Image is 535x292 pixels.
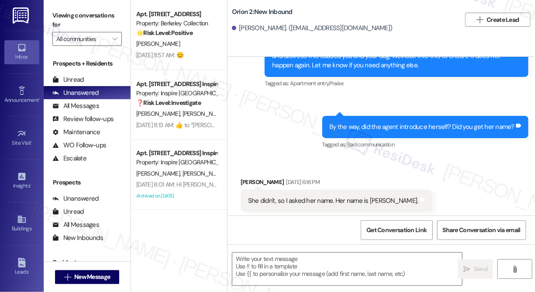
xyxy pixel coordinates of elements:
[52,75,84,84] div: Unread
[232,7,293,17] b: Orion 2: New Inbound
[465,13,531,27] button: Create Lead
[52,207,84,216] div: Unread
[74,272,110,282] span: New Message
[136,10,217,19] div: Apt. [STREET_ADDRESS]
[136,149,217,158] div: Apt. [STREET_ADDRESS] Inspire Homes [GEOGRAPHIC_DATA]
[52,233,103,243] div: New Inbounds
[52,101,99,111] div: All Messages
[4,212,39,236] a: Buildings
[44,258,131,267] div: Residents
[329,80,344,87] span: Praise
[136,40,180,48] span: [PERSON_NAME]
[52,128,100,137] div: Maintenance
[44,178,131,187] div: Prospects
[136,89,217,98] div: Property: Inspire [GEOGRAPHIC_DATA]
[52,88,99,97] div: Unanswered
[443,226,521,235] span: Share Conversation via email
[30,181,31,188] span: •
[39,96,40,102] span: •
[136,110,183,118] span: [PERSON_NAME]
[31,139,33,145] span: •
[52,194,99,203] div: Unanswered
[347,141,394,148] span: Bad communication
[52,141,106,150] div: WO Follow-ups
[52,154,86,163] div: Escalate
[266,215,299,222] span: Emailed client ,
[330,122,515,132] div: By the way, did the agent introduce herself? Did you get her name?
[265,77,528,90] div: Tagged as:
[44,59,131,68] div: Prospects + Residents
[4,126,39,150] a: Site Visit •
[56,32,108,46] input: All communities
[322,138,529,151] div: Tagged as:
[284,177,320,187] div: [DATE] 6:16 PM
[136,51,183,59] div: [DATE] 11:57 AM: 😊
[136,19,217,28] div: Property: Berkeley Collection
[136,170,183,177] span: [PERSON_NAME]
[55,270,120,284] button: New Message
[248,196,418,205] div: She didn't, so I asked her name. Her name is [PERSON_NAME].
[474,264,487,274] span: Send
[241,177,432,190] div: [PERSON_NAME]
[366,226,427,235] span: Get Conversation Link
[13,7,31,24] img: ResiDesk Logo
[183,170,226,177] span: [PERSON_NAME]
[290,80,329,87] span: Apartment entry ,
[135,191,218,202] div: Archived on [DATE]
[299,215,359,222] span: Escalation type escalation
[4,169,39,193] a: Insights •
[136,80,217,89] div: Apt. [STREET_ADDRESS] Inspire Homes [GEOGRAPHIC_DATA]
[4,40,39,64] a: Inbox
[361,220,432,240] button: Get Conversation Link
[241,212,432,225] div: Tagged as:
[232,24,393,33] div: [PERSON_NAME]. ([EMAIL_ADDRESS][DOMAIN_NAME])
[52,220,99,229] div: All Messages
[511,266,518,273] i: 
[136,158,217,167] div: Property: Inspire [GEOGRAPHIC_DATA]
[112,35,117,42] i: 
[52,115,114,124] div: Review follow-ups
[476,16,483,23] i: 
[183,110,229,118] span: [PERSON_NAME]
[487,15,519,24] span: Create Lead
[136,99,201,107] strong: ❓ Risk Level: Investigate
[458,259,493,279] button: Send
[437,220,526,240] button: Share Conversation via email
[4,255,39,279] a: Leads
[64,274,71,281] i: 
[464,266,470,273] i: 
[52,9,122,32] label: Viewing conversations for
[136,29,193,37] strong: 🌟 Risk Level: Positive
